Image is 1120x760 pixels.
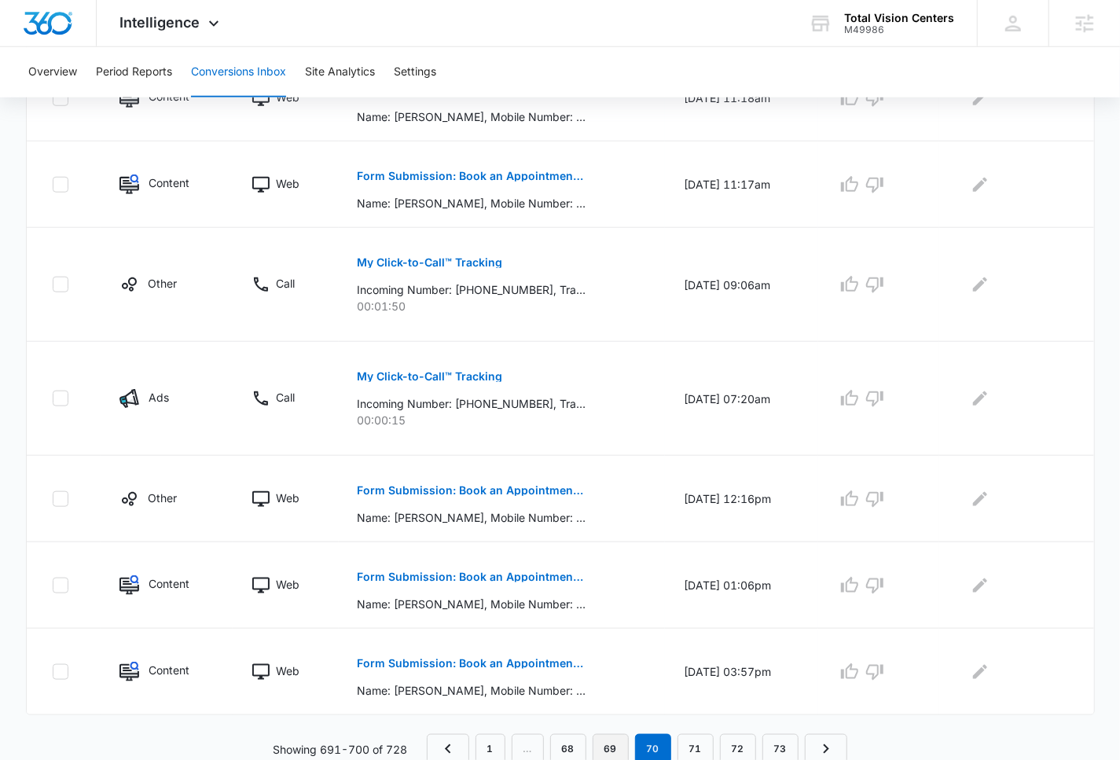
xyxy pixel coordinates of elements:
button: Edit Comments [968,573,993,598]
p: Form Submission: Book an Appointment Form [358,571,586,582]
p: Ads [149,389,169,406]
p: Name: [PERSON_NAME], Mobile Number: [PHONE_NUMBER], Date of birth : 08201974, Email: [EMAIL_ADDRE... [358,108,586,125]
p: Name: [PERSON_NAME], Mobile Number: [PHONE_NUMBER], Date of birth : 04061967, Email: [EMAIL_ADDRE... [358,195,586,211]
button: My Click-to-Call™ Tracking [358,358,503,395]
button: Edit Comments [968,272,993,297]
p: Other [148,275,177,292]
p: Name: [PERSON_NAME], Mobile Number: [PHONE_NUMBER], Date of birth : 062867, Email: [EMAIL_ADDRESS... [358,596,586,612]
button: Edit Comments [968,386,993,411]
p: Content [149,662,189,678]
p: Form Submission: Book an Appointment Form [358,485,586,496]
button: Settings [394,47,436,97]
td: [DATE] 01:06pm [665,542,818,629]
button: Form Submission: Book an Appointment Form [358,157,586,195]
p: Content [149,575,189,592]
td: [DATE] 09:06am [665,228,818,342]
p: Web [276,490,299,506]
p: Name: [PERSON_NAME], Mobile Number: [PHONE_NUMBER], Date of birth : 01172005, Email: [EMAIL_ADDRE... [358,682,586,699]
span: Intelligence [120,14,200,31]
p: Form Submission: Book an Appointment Form [358,658,586,669]
td: [DATE] 11:18am [665,55,818,141]
p: Form Submission: Book an Appointment Form [358,171,586,182]
p: 00:01:50 [358,298,646,314]
div: account id [844,24,954,35]
p: My Click-to-Call™ Tracking [358,257,503,268]
p: Incoming Number: [PHONE_NUMBER], Tracking Number: [PHONE_NUMBER], Ring To: [PHONE_NUMBER], Caller... [358,281,586,298]
p: Other [148,490,177,506]
p: Content [149,174,189,191]
button: Edit Comments [968,172,993,197]
button: Form Submission: Book an Appointment Form [358,472,586,509]
button: Site Analytics [305,47,375,97]
button: My Click-to-Call™ Tracking [358,244,503,281]
p: Incoming Number: [PHONE_NUMBER], Tracking Number: [PHONE_NUMBER], Ring To: [PHONE_NUMBER], Caller... [358,395,586,412]
td: [DATE] 07:20am [665,342,818,456]
button: Edit Comments [968,86,993,111]
p: Web [276,663,299,679]
button: Edit Comments [968,659,993,685]
button: Edit Comments [968,486,993,512]
div: account name [844,12,954,24]
p: Showing 691-700 of 728 [274,741,408,758]
p: Web [276,175,299,192]
button: Form Submission: Book an Appointment Form [358,558,586,596]
td: [DATE] 11:17am [665,141,818,228]
p: 00:00:15 [358,412,646,428]
p: Web [276,576,299,593]
button: Conversions Inbox [191,47,286,97]
td: [DATE] 12:16pm [665,456,818,542]
p: My Click-to-Call™ Tracking [358,371,503,382]
p: Name: [PERSON_NAME], Mobile Number: [PHONE_NUMBER], Date of birth : 09091952, Email: [EMAIL_ADDRE... [358,509,586,526]
button: Period Reports [96,47,172,97]
p: Call [276,275,295,292]
button: Form Submission: Book an Appointment Form [358,644,586,682]
p: Call [276,389,295,406]
button: Overview [28,47,77,97]
td: [DATE] 03:57pm [665,629,818,715]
